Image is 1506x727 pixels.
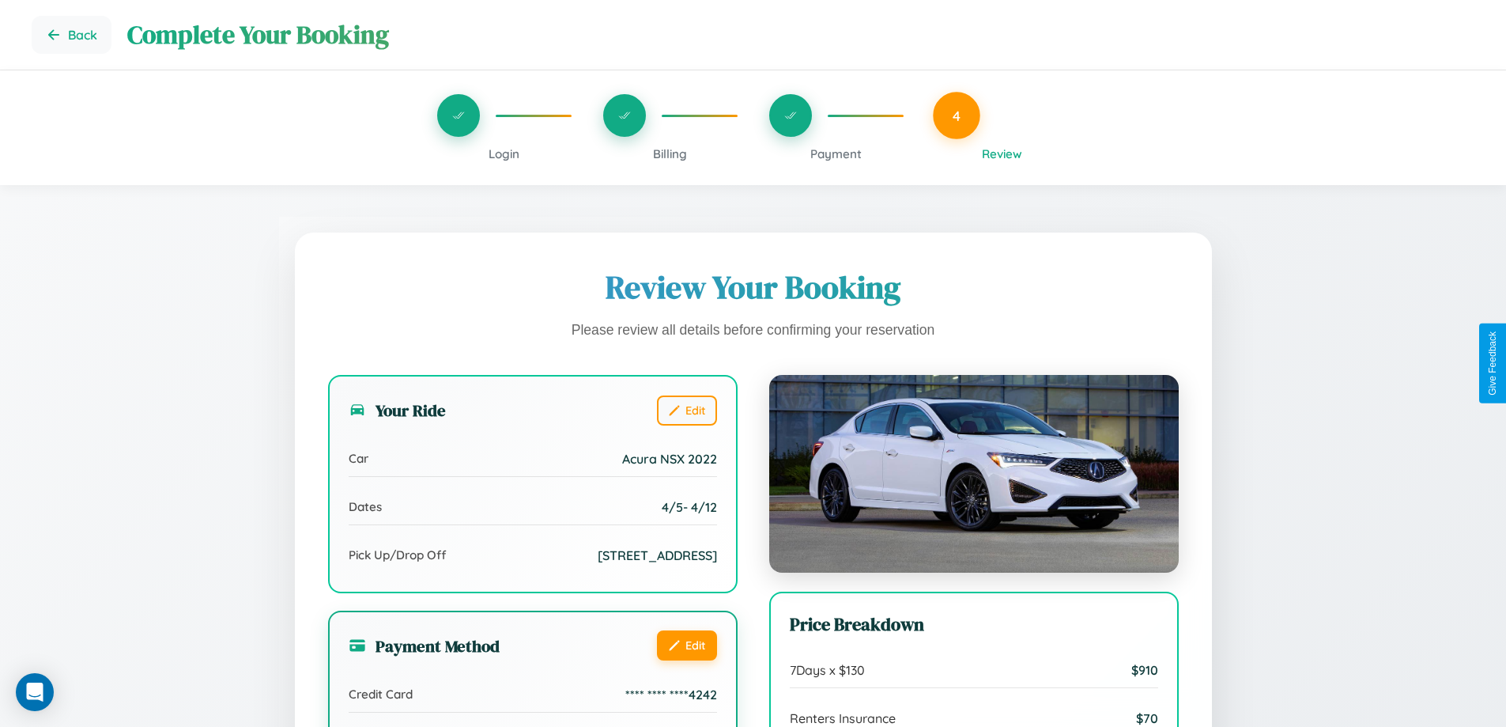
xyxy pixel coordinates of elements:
span: [STREET_ADDRESS] [598,547,717,563]
span: $ 70 [1136,710,1158,726]
img: Acura NSX [769,375,1179,573]
div: Open Intercom Messenger [16,673,54,711]
span: Acura NSX 2022 [622,451,717,467]
div: Give Feedback [1487,331,1498,396]
button: Go back [32,16,111,54]
span: 7 Days x $ 130 [790,662,865,678]
h3: Your Ride [349,399,446,422]
span: $ 910 [1131,662,1158,678]
span: Credit Card [349,687,413,702]
button: Edit [657,396,717,426]
span: 4 / 5 - 4 / 12 [662,499,717,515]
span: Billing [653,146,687,161]
h3: Payment Method [349,634,500,657]
span: 4 [953,107,961,124]
span: Pick Up/Drop Off [349,547,447,562]
p: Please review all details before confirming your reservation [328,318,1179,343]
button: Edit [657,630,717,661]
h1: Review Your Booking [328,266,1179,309]
h1: Complete Your Booking [127,17,1474,52]
h3: Price Breakdown [790,612,1158,637]
span: Review [982,146,1022,161]
span: Payment [810,146,862,161]
span: Dates [349,499,382,514]
span: Renters Insurance [790,710,896,726]
span: Login [489,146,519,161]
span: Car [349,451,368,466]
